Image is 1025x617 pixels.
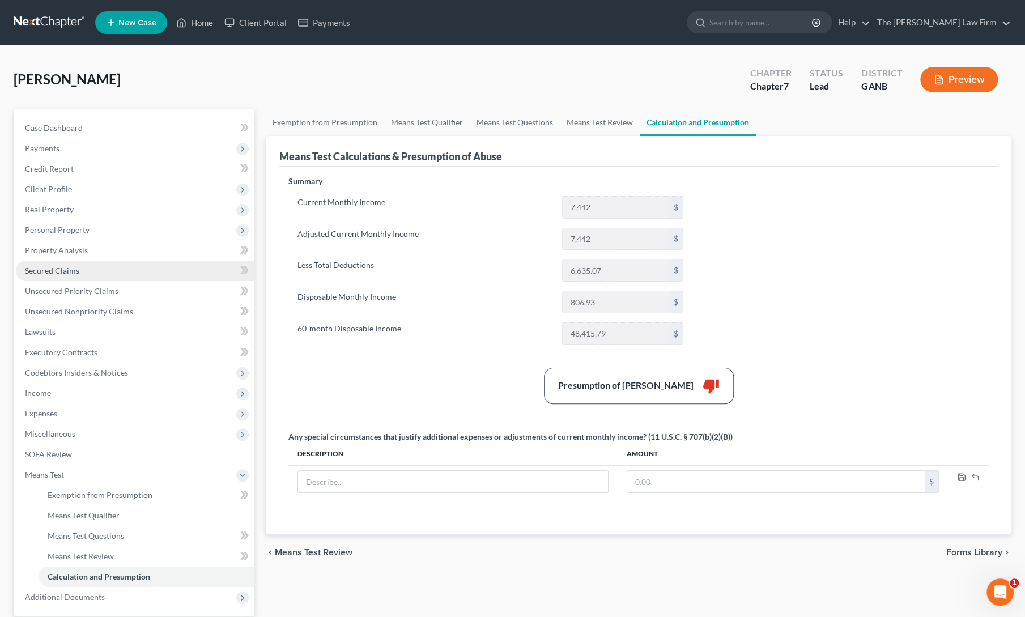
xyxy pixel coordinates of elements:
[48,510,120,520] span: Means Test Qualifier
[25,592,105,602] span: Additional Documents
[39,567,254,587] a: Calculation and Presumption
[292,228,556,250] label: Adjusted Current Monthly Income
[16,240,254,261] a: Property Analysis
[16,301,254,322] a: Unsecured Nonpriority Claims
[784,80,789,91] span: 7
[1010,578,1019,588] span: 1
[25,449,72,459] span: SOFA Review
[39,546,254,567] a: Means Test Review
[292,322,556,345] label: 60-month Disposable Income
[171,12,219,33] a: Home
[627,471,925,492] input: 0.00
[25,266,79,275] span: Secured Claims
[16,159,254,179] a: Credit Report
[703,377,720,394] i: thumb_down
[920,67,998,92] button: Preview
[48,551,114,561] span: Means Test Review
[25,225,90,235] span: Personal Property
[618,442,948,465] th: Amount
[563,197,669,218] input: 0.00
[25,388,51,398] span: Income
[861,80,902,93] div: GANB
[25,143,59,153] span: Payments
[986,578,1014,606] iframe: Intercom live chat
[288,442,618,465] th: Description
[292,291,556,313] label: Disposable Monthly Income
[16,444,254,465] a: SOFA Review
[16,322,254,342] a: Lawsuits
[750,80,792,93] div: Chapter
[25,123,83,133] span: Case Dashboard
[563,259,669,281] input: 0.00
[48,531,124,541] span: Means Test Questions
[946,548,1002,557] span: Forms Library
[669,259,683,281] div: $
[925,471,938,492] div: $
[25,368,128,377] span: Codebtors Insiders & Notices
[16,118,254,138] a: Case Dashboard
[292,259,556,282] label: Less Total Deductions
[1002,548,1011,557] i: chevron_right
[25,307,133,316] span: Unsecured Nonpriority Claims
[118,19,156,27] span: New Case
[669,291,683,313] div: $
[560,109,640,136] a: Means Test Review
[871,12,1011,33] a: The [PERSON_NAME] Law Firm
[266,109,384,136] a: Exemption from Presumption
[48,572,150,581] span: Calculation and Presumption
[288,176,692,187] p: Summary
[292,12,356,33] a: Payments
[832,12,870,33] a: Help
[709,12,813,33] input: Search by name...
[810,67,843,80] div: Status
[14,71,121,87] span: [PERSON_NAME]
[25,286,118,296] span: Unsecured Priority Claims
[563,323,669,344] input: 0.00
[669,323,683,344] div: $
[298,471,608,492] input: Describe...
[563,228,669,250] input: 0.00
[563,291,669,313] input: 0.00
[25,470,64,479] span: Means Test
[266,548,352,557] button: chevron_left Means Test Review
[25,327,56,337] span: Lawsuits
[669,228,683,250] div: $
[288,431,733,442] div: Any special circumstances that justify additional expenses or adjustments of current monthly inco...
[25,184,72,194] span: Client Profile
[946,548,1011,557] button: Forms Library chevron_right
[16,261,254,281] a: Secured Claims
[48,490,152,500] span: Exemption from Presumption
[16,281,254,301] a: Unsecured Priority Claims
[861,67,902,80] div: District
[266,548,275,557] i: chevron_left
[810,80,843,93] div: Lead
[39,505,254,526] a: Means Test Qualifier
[25,409,57,418] span: Expenses
[384,109,470,136] a: Means Test Qualifier
[16,342,254,363] a: Executory Contracts
[219,12,292,33] a: Client Portal
[25,429,75,439] span: Miscellaneous
[275,548,352,557] span: Means Test Review
[279,150,502,163] div: Means Test Calculations & Presumption of Abuse
[292,196,556,219] label: Current Monthly Income
[470,109,560,136] a: Means Test Questions
[669,197,683,218] div: $
[25,205,74,214] span: Real Property
[750,67,792,80] div: Chapter
[25,164,74,173] span: Credit Report
[25,245,88,255] span: Property Analysis
[39,485,254,505] a: Exemption from Presumption
[640,109,756,136] a: Calculation and Presumption
[39,526,254,546] a: Means Test Questions
[25,347,97,357] span: Executory Contracts
[558,379,694,392] div: Presumption of [PERSON_NAME]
